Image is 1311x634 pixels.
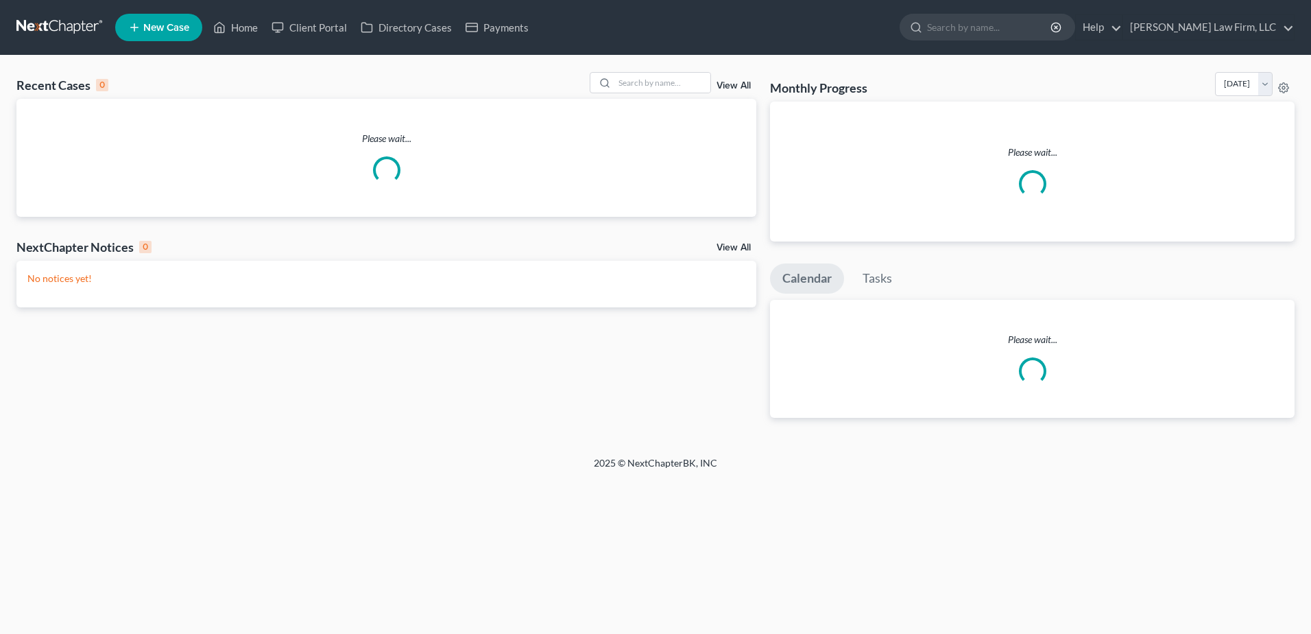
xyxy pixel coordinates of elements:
[1123,15,1294,40] a: [PERSON_NAME] Law Firm, LLC
[16,132,756,145] p: Please wait...
[354,15,459,40] a: Directory Cases
[770,80,867,96] h3: Monthly Progress
[717,81,751,91] a: View All
[27,272,745,285] p: No notices yet!
[781,145,1284,159] p: Please wait...
[139,241,152,253] div: 0
[927,14,1053,40] input: Search by name...
[265,456,1046,481] div: 2025 © NextChapterBK, INC
[459,15,536,40] a: Payments
[1076,15,1122,40] a: Help
[614,73,710,93] input: Search by name...
[850,263,904,294] a: Tasks
[143,23,189,33] span: New Case
[265,15,354,40] a: Client Portal
[96,79,108,91] div: 0
[770,263,844,294] a: Calendar
[16,77,108,93] div: Recent Cases
[16,239,152,255] div: NextChapter Notices
[717,243,751,253] a: View All
[206,15,265,40] a: Home
[770,333,1295,347] p: Please wait...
